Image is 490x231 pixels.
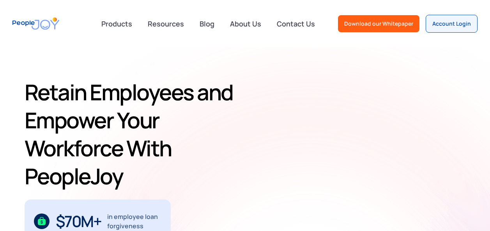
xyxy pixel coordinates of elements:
[107,212,161,231] div: in employee loan forgiveness
[225,15,266,32] a: About Us
[56,215,101,227] div: $70M+
[432,20,471,28] div: Account Login
[97,16,137,31] div: Products
[25,78,251,190] h1: Retain Employees and Empower Your Workforce With PeopleJoy
[12,12,59,35] a: home
[344,20,413,28] div: Download our Whitepaper
[272,15,320,32] a: Contact Us
[338,15,419,32] a: Download our Whitepaper
[195,15,219,32] a: Blog
[143,15,189,32] a: Resources
[426,15,478,33] a: Account Login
